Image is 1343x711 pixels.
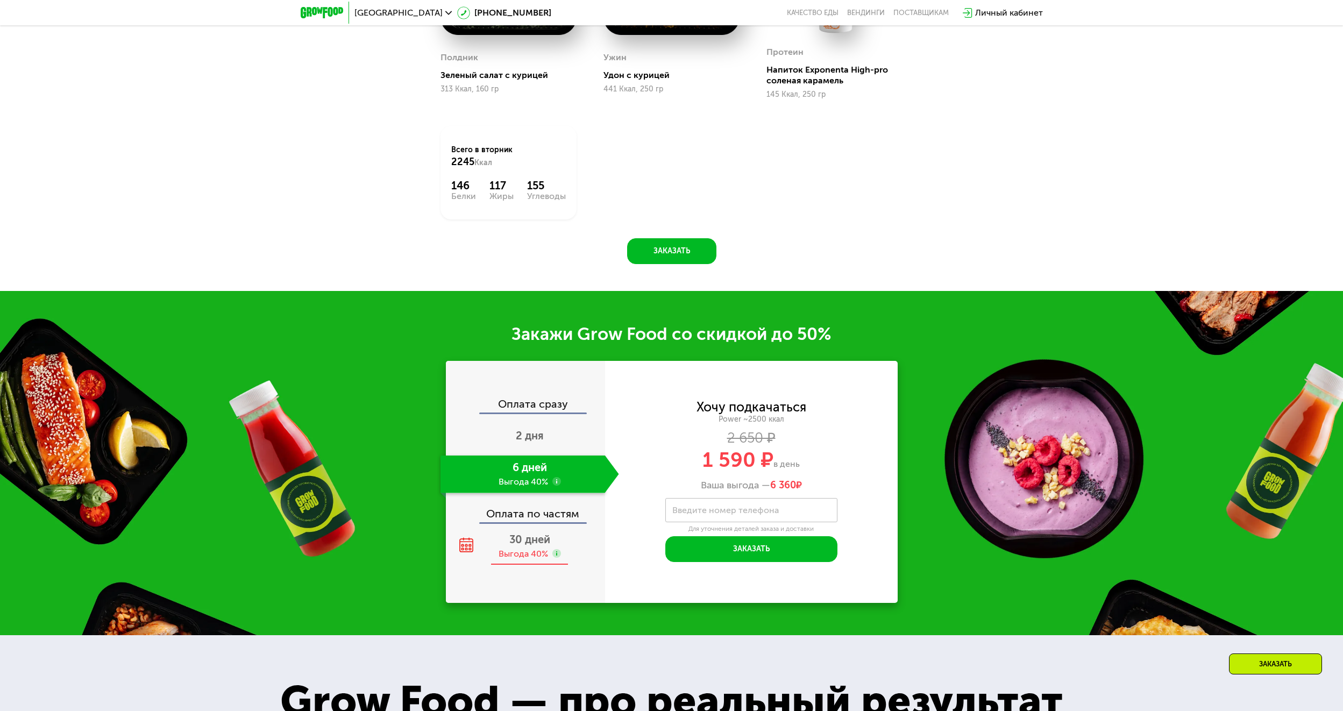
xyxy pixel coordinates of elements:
div: Power ~2500 ккал [605,415,898,424]
button: Заказать [665,536,837,562]
span: 2 дня [516,429,544,442]
div: 146 [451,179,476,192]
div: Ужин [603,49,627,66]
div: 441 Ккал, 250 гр [603,85,740,94]
span: 1 590 ₽ [702,447,773,472]
div: Оплата сразу [447,399,605,413]
div: 313 Ккал, 160 гр [440,85,577,94]
button: Заказать [627,238,716,264]
div: Углеводы [527,192,566,201]
div: 155 [527,179,566,192]
span: ₽ [770,480,802,492]
div: Личный кабинет [975,6,1043,19]
span: в день [773,459,800,469]
div: Полдник [440,49,478,66]
div: Заказать [1229,653,1322,674]
span: 30 дней [509,533,550,546]
div: Удон с курицей [603,70,748,81]
div: 117 [489,179,514,192]
div: Белки [451,192,476,201]
div: Ваша выгода — [605,480,898,492]
div: Оплата по частям [447,497,605,522]
div: 145 Ккал, 250 гр [766,90,903,99]
label: Введите номер телефона [672,507,779,513]
div: Выгода 40% [499,548,548,560]
div: поставщикам [893,9,949,17]
div: 2 650 ₽ [605,432,898,444]
span: 6 360 [770,479,796,491]
span: Ккал [474,158,492,167]
div: Зеленый салат с курицей [440,70,585,81]
div: Для уточнения деталей заказа и доставки [665,525,837,534]
div: Протеин [766,44,804,60]
span: [GEOGRAPHIC_DATA] [354,9,443,17]
span: 2245 [451,156,474,168]
div: Жиры [489,192,514,201]
div: Хочу подкачаться [697,401,806,413]
a: Качество еды [787,9,839,17]
div: Напиток Exponenta High-pro соленая карамель [766,65,911,86]
div: Всего в вторник [451,145,566,168]
a: Вендинги [847,9,885,17]
a: [PHONE_NUMBER] [457,6,551,19]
